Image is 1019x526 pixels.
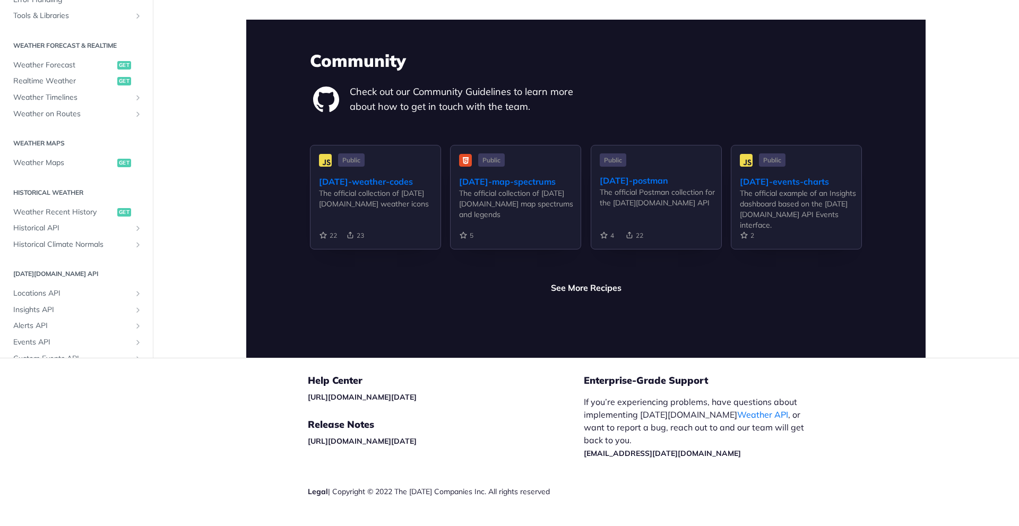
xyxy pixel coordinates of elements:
h2: Historical Weather [8,187,145,197]
span: get [117,61,131,70]
span: Realtime Weather [13,76,115,87]
button: Show subpages for Weather Timelines [134,93,142,102]
a: Public [DATE]-postman The official Postman collection for the [DATE][DOMAIN_NAME] API [591,145,722,266]
span: get [117,159,131,167]
p: If you’re experiencing problems, have questions about implementing [DATE][DOMAIN_NAME] , or want ... [584,395,815,459]
h5: Help Center [308,374,584,387]
div: The official Postman collection for the [DATE][DOMAIN_NAME] API [600,187,721,208]
span: Insights API [13,305,131,315]
div: | Copyright © 2022 The [DATE] Companies Inc. All rights reserved [308,486,584,497]
a: [URL][DOMAIN_NAME][DATE] [308,436,417,446]
a: Realtime Weatherget [8,73,145,89]
div: [DATE]-postman [600,174,721,187]
span: Historical API [13,223,131,234]
span: Weather Forecast [13,60,115,71]
span: get [117,208,131,216]
button: Show subpages for Locations API [134,289,142,298]
div: The official collection of [DATE][DOMAIN_NAME] map spectrums and legends [459,188,581,220]
button: Show subpages for Historical API [134,224,142,232]
h2: [DATE][DOMAIN_NAME] API [8,269,145,279]
span: Alerts API [13,321,131,331]
span: Weather Recent History [13,206,115,217]
div: [DATE]-events-charts [740,175,861,188]
a: Weather Forecastget [8,57,145,73]
div: The official example of an Insights dashboard based on the [DATE][DOMAIN_NAME] API Events interface. [740,188,861,230]
a: Locations APIShow subpages for Locations API [8,286,145,301]
span: Public [478,153,505,167]
h5: Enterprise-Grade Support [584,374,832,387]
button: Show subpages for Tools & Libraries [134,12,142,20]
button: Show subpages for Insights API [134,306,142,314]
a: Events APIShow subpages for Events API [8,334,145,350]
span: Public [759,153,785,167]
span: Weather Maps [13,158,115,168]
span: Events API [13,337,131,348]
a: Public [DATE]-events-charts The official example of an Insights dashboard based on the [DATE][DOM... [731,145,862,266]
button: Show subpages for Alerts API [134,322,142,330]
h3: Community [310,49,862,72]
div: The official collection of [DATE][DOMAIN_NAME] weather icons [319,188,441,209]
a: Alerts APIShow subpages for Alerts API [8,318,145,334]
span: Custom Events API [13,353,131,364]
a: Weather Mapsget [8,155,145,171]
a: Tools & LibrariesShow subpages for Tools & Libraries [8,8,145,24]
a: Historical APIShow subpages for Historical API [8,220,145,236]
span: Public [338,153,365,167]
a: See More Recipes [551,281,621,294]
h5: Release Notes [308,418,584,431]
a: Public [DATE]-weather-codes The official collection of [DATE][DOMAIN_NAME] weather icons [310,145,441,266]
span: Weather Timelines [13,92,131,103]
button: Show subpages for Weather on Routes [134,109,142,118]
span: Public [600,153,626,167]
a: Custom Events APIShow subpages for Custom Events API [8,351,145,367]
span: Locations API [13,288,131,299]
button: Show subpages for Custom Events API [134,355,142,363]
p: Check out our Community Guidelines to learn more about how to get in touch with the team. [350,84,586,114]
span: Historical Climate Normals [13,239,131,250]
a: [URL][DOMAIN_NAME][DATE] [308,392,417,402]
a: Historical Climate NormalsShow subpages for Historical Climate Normals [8,237,145,253]
button: Show subpages for Historical Climate Normals [134,240,142,249]
button: Show subpages for Events API [134,338,142,347]
a: Weather API [737,409,788,420]
a: Legal [308,487,328,496]
a: Public [DATE]-map-spectrums The official collection of [DATE][DOMAIN_NAME] map spectrums and legends [450,145,581,266]
h2: Weather Forecast & realtime [8,41,145,50]
a: Weather on RoutesShow subpages for Weather on Routes [8,106,145,122]
a: Insights APIShow subpages for Insights API [8,302,145,318]
a: [EMAIL_ADDRESS][DATE][DOMAIN_NAME] [584,449,741,458]
a: Weather Recent Historyget [8,204,145,220]
h2: Weather Maps [8,139,145,148]
span: Weather on Routes [13,108,131,119]
span: get [117,77,131,85]
div: [DATE]-map-spectrums [459,175,581,188]
span: Tools & Libraries [13,11,131,21]
div: [DATE]-weather-codes [319,175,441,188]
a: Weather TimelinesShow subpages for Weather Timelines [8,90,145,106]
